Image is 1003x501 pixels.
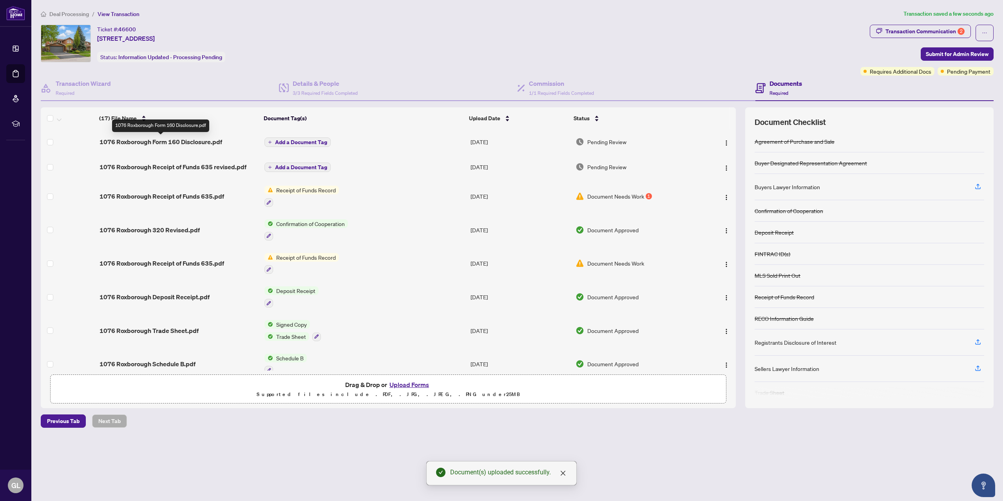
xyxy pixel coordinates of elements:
button: Transaction Communication2 [870,25,971,38]
img: Document Status [576,293,584,301]
button: Upload Forms [387,380,431,390]
th: Document Tag(s) [261,107,466,129]
span: Deposit Receipt [273,286,319,295]
div: Status: [97,52,225,62]
img: Status Icon [264,186,273,194]
span: Add a Document Tag [275,165,327,170]
div: RECO Information Guide [755,314,814,323]
span: plus [268,140,272,144]
img: Logo [723,194,730,201]
span: 1076 Roxborough Trade Sheet.pdf [100,326,199,335]
span: Previous Tab [47,415,80,427]
span: Required [56,90,74,96]
button: Status IconSigned CopyStatus IconTrade Sheet [264,320,321,341]
img: Logo [723,165,730,171]
td: [DATE] [467,280,572,314]
button: Logo [720,190,733,203]
span: Pending Payment [947,67,990,76]
span: ellipsis [982,30,987,36]
article: Transaction saved a few seconds ago [903,9,994,18]
div: MLS Sold Print Out [755,271,800,280]
span: Upload Date [469,114,500,123]
button: Status IconConfirmation of Cooperation [264,219,348,241]
span: Drag & Drop orUpload FormsSupported files include .PDF, .JPG, .JPEG, .PNG under25MB [51,375,726,404]
div: Sellers Lawyer Information [755,364,819,373]
span: 1076 Roxborough Receipt of Funds 635.pdf [100,259,224,268]
img: Document Status [576,226,584,234]
span: Required [769,90,788,96]
span: Receipt of Funds Record [273,186,339,194]
button: Status IconReceipt of Funds Record [264,186,339,207]
span: (17) File Name [99,114,137,123]
th: (17) File Name [96,107,261,129]
button: Previous Tab [41,414,86,428]
span: [STREET_ADDRESS] [97,34,155,43]
span: Deal Processing [49,11,89,18]
button: Open asap [972,474,995,497]
span: 3/3 Required Fields Completed [293,90,358,96]
button: Add a Document Tag [264,137,331,147]
span: Signed Copy [273,320,310,329]
span: Add a Document Tag [275,139,327,145]
button: Logo [720,161,733,173]
button: Logo [720,257,733,269]
span: Schedule B [273,354,307,362]
span: GL [11,480,20,491]
span: 1076 Roxborough Receipt of Funds 635 revised.pdf [100,162,246,172]
td: [DATE] [467,129,572,154]
span: 1076 Roxborough Schedule B.pdf [100,359,196,369]
span: Information Updated - Processing Pending [118,54,222,61]
span: Trade Sheet [273,332,309,341]
h4: Documents [769,79,802,88]
h4: Details & People [293,79,358,88]
a: Close [559,469,567,477]
div: FINTRAC ID(s) [755,250,790,258]
button: Status IconDeposit Receipt [264,286,319,307]
li: / [92,9,94,18]
img: logo [6,6,25,20]
div: 1 [646,193,652,199]
span: Confirmation of Cooperation [273,219,348,228]
div: Transaction Communication [885,25,965,38]
button: Add a Document Tag [264,137,331,147]
span: Document Needs Work [587,192,644,201]
div: Deposit Receipt [755,228,794,237]
button: Logo [720,291,733,303]
span: Requires Additional Docs [870,67,931,76]
td: [DATE] [467,247,572,280]
span: 1/1 Required Fields Completed [529,90,594,96]
span: 46600 [118,26,136,33]
span: Document Approved [587,293,639,301]
th: Upload Date [466,107,570,129]
div: Buyers Lawyer Information [755,183,820,191]
div: Receipt of Funds Record [755,293,814,301]
img: Logo [723,261,730,268]
div: 2 [958,28,965,35]
span: 1076 Roxborough Form 160 Disclosure.pdf [100,137,222,147]
span: View Transaction [98,11,139,18]
span: Document Approved [587,326,639,335]
td: [DATE] [467,213,572,247]
img: Document Status [576,259,584,268]
span: Pending Review [587,137,626,146]
span: 1076 Roxborough Receipt of Funds 635.pdf [100,192,224,201]
span: Drag & Drop or [345,380,431,390]
div: 1076 Roxborough Form 160 Disclosure.pdf [112,119,209,132]
td: [DATE] [467,314,572,347]
img: Document Status [576,360,584,368]
img: Status Icon [264,354,273,362]
div: Ticket #: [97,25,136,34]
img: Logo [723,295,730,301]
img: Logo [723,362,730,368]
h4: Transaction Wizard [56,79,111,88]
button: Logo [720,136,733,148]
td: [DATE] [467,179,572,213]
button: Next Tab [92,414,127,428]
span: Pending Review [587,163,626,171]
div: Document(s) uploaded successfully. [450,468,567,477]
span: close [560,470,566,476]
div: Confirmation of Cooperation [755,206,823,215]
img: Status Icon [264,332,273,341]
span: Submit for Admin Review [926,48,989,60]
img: Document Status [576,137,584,146]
